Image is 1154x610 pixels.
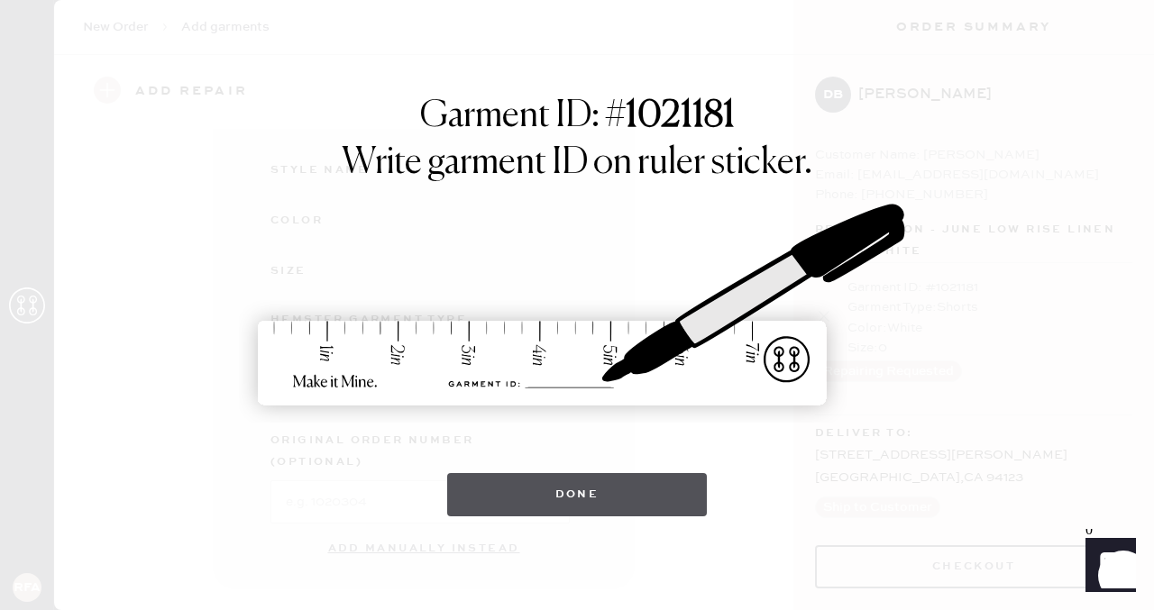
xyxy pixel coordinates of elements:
iframe: Front Chat [1068,529,1146,606]
strong: 1021181 [626,98,735,134]
h1: Garment ID: # [420,95,735,141]
h1: Write garment ID on ruler sticker. [342,141,812,185]
img: ruler-sticker-sharpie.svg [239,158,915,455]
button: Done [447,473,708,516]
